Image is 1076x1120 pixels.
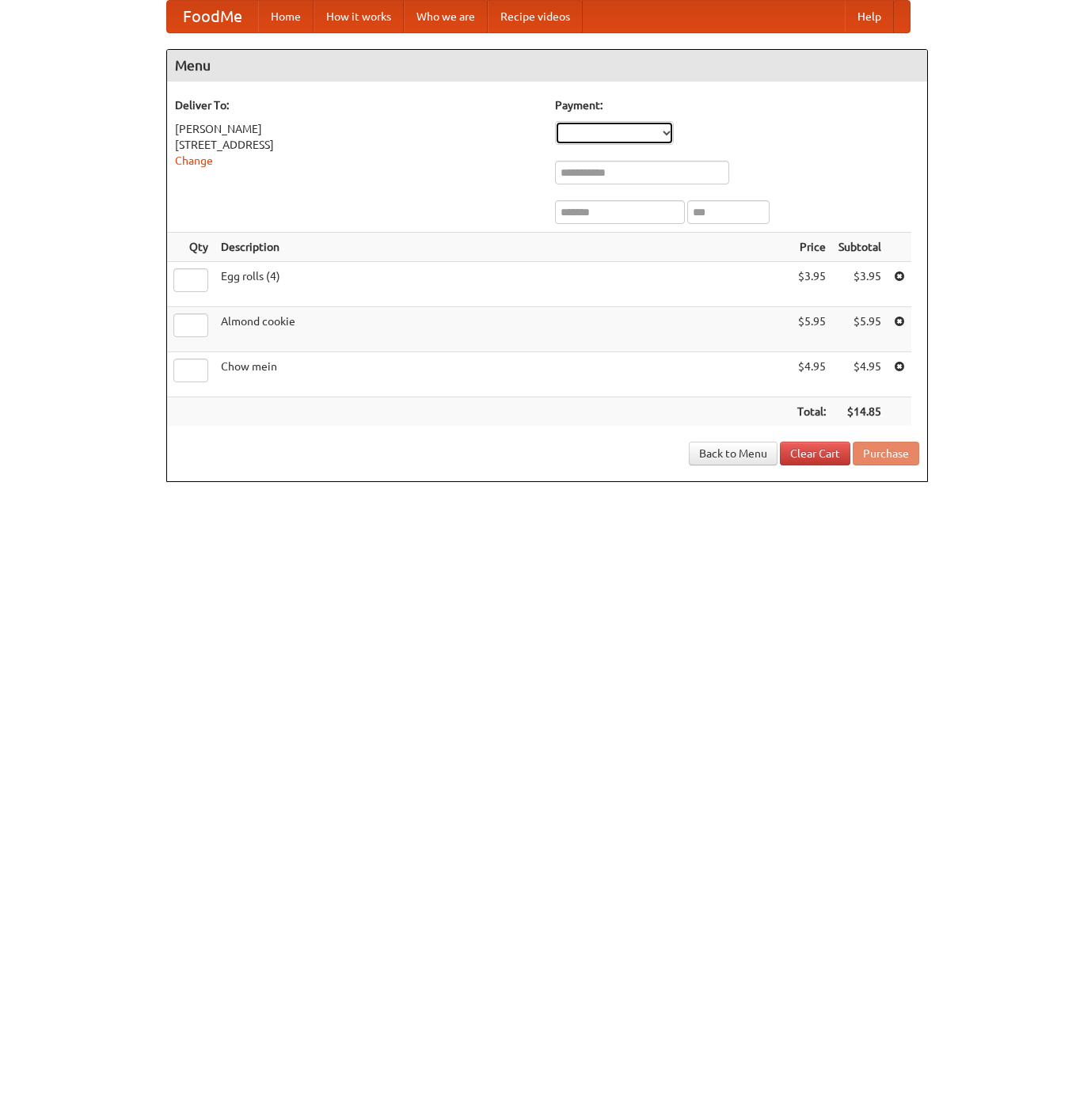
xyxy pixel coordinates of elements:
th: Description [215,233,791,262]
td: Chow mein [215,352,791,397]
td: $3.95 [832,262,888,307]
th: Price [791,233,832,262]
td: Egg rolls (4) [215,262,791,307]
td: $5.95 [832,307,888,352]
button: Purchase [853,442,919,465]
th: Qty [167,233,215,262]
td: Almond cookie [215,307,791,352]
a: Change [175,154,213,167]
div: [STREET_ADDRESS] [175,137,539,153]
td: $3.95 [791,262,832,307]
a: FoodMe [167,1,258,32]
a: Help [845,1,894,32]
a: Who we are [404,1,488,32]
h5: Deliver To: [175,97,539,113]
td: $5.95 [791,307,832,352]
th: Subtotal [832,233,888,262]
a: Back to Menu [689,442,778,465]
a: Recipe videos [488,1,583,32]
h4: Menu [167,50,927,82]
h5: Payment: [555,97,919,113]
a: Home [258,1,314,32]
a: How it works [314,1,404,32]
td: $4.95 [832,352,888,397]
th: $14.85 [832,397,888,427]
th: Total: [791,397,832,427]
a: Clear Cart [780,442,850,465]
td: $4.95 [791,352,832,397]
div: [PERSON_NAME] [175,121,539,137]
